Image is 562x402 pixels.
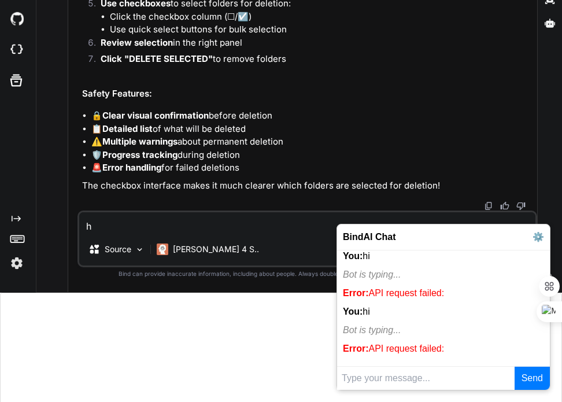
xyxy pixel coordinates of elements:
strong: Error handling [102,162,161,173]
li: ⚠️ about permanent deletion [91,135,535,149]
li: Click the checkbox column (☐/☑️) [110,10,535,24]
span: BindAI Chat [343,230,396,244]
img: settings [7,253,27,273]
strong: Review selection [101,37,173,48]
strong: Progress tracking [102,149,178,160]
strong: Clear visual confirmation [102,110,209,121]
div: hi [343,305,544,319]
li: 🛡️ during deletion [91,149,535,162]
li: 🚨 for failed deletions [91,161,535,175]
b: Error: [343,344,368,353]
button: Send [515,367,550,390]
strong: Detailed list [102,123,153,134]
button: ⚙️ [533,230,544,244]
h2: Safety Features: [82,87,535,101]
b: Error: [343,288,368,298]
li: 📋 of what will be deleted [91,123,535,136]
img: like [500,201,509,211]
img: Claude 4 Sonnet [157,244,168,255]
p: The checkbox interface makes it much clearer which folders are selected for deletion! [82,179,535,193]
i: Bot is typing... [343,325,401,335]
li: Use quick select buttons for bulk selection [110,23,535,36]
div: API request failed: [343,342,544,356]
img: copy [484,201,493,211]
b: You: [343,251,363,261]
div: API request failed: [343,286,544,300]
img: cloudideIcon [7,40,27,60]
p: Bind can provide inaccurate information, including about people. Always double-check its answers.... [77,270,537,278]
input: Type your message... [337,367,515,390]
img: Pick Models [135,245,145,255]
li: to remove folders [91,53,535,69]
i: Bot is typing... [343,270,401,279]
img: dislike [516,201,526,211]
textarea: h [79,212,535,233]
strong: Multiple warnings [102,136,178,147]
strong: Click "DELETE SELECTED" [101,53,213,64]
p: Source [105,244,131,255]
b: You: [343,307,363,316]
li: in the right panel [91,36,535,53]
img: githubDark [7,9,27,28]
p: [PERSON_NAME] 4 S.. [173,244,259,255]
div: hi [343,249,544,263]
li: 🔒 before deletion [91,109,535,123]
